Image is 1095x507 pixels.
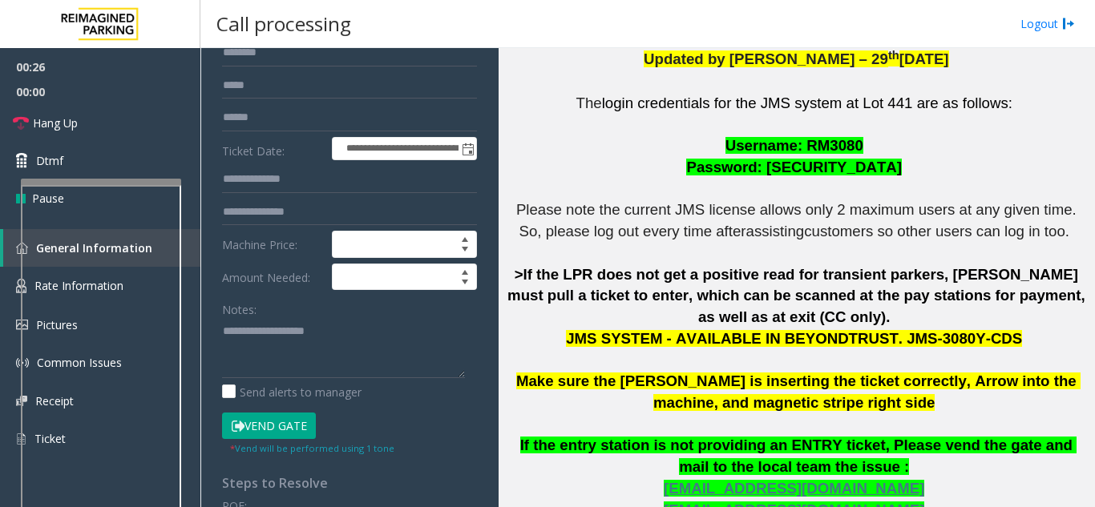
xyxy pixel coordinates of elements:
[230,442,394,454] small: Vend will be performed using 1 tone
[566,330,1022,347] span: JMS SYSTEM - AVAILABLE IN BEYONDTRUST. JMS-3080Y-CDS
[222,476,477,491] h4: Steps to Resolve
[520,437,1077,475] span: If the entry station is not providing an ENTRY ticket, Please vend the gate and mail to the local...
[664,480,924,497] span: [EMAIL_ADDRESS][DOMAIN_NAME]
[454,277,476,290] span: Decrease value
[3,229,200,267] a: General Information
[16,242,28,254] img: 'icon'
[804,223,1069,239] span: customers so other users can log in too.
[218,231,328,258] label: Machine Price:
[516,201,1081,239] span: Please note the current JMS license allows only 2 maximum users at any given time. So, please log...
[516,372,1081,411] span: Make sure the [PERSON_NAME] is inserting the ticket correctly, Arrow into the machine, and magnet...
[899,50,949,67] span: [DATE]
[746,223,805,239] span: assisting
[222,412,316,440] button: Vend Gate
[576,95,602,111] span: The
[1020,15,1075,32] a: Logout
[16,396,27,406] img: 'icon'
[454,264,476,277] span: Increase value
[888,49,899,62] span: th
[16,320,28,330] img: 'icon'
[16,279,26,293] img: 'icon'
[1062,15,1075,32] img: logout
[686,159,901,175] span: Password: [SECURITY_DATA]
[454,231,476,244] span: Increase value
[644,50,888,67] span: Updated by [PERSON_NAME] – 29
[208,4,359,43] h3: Call processing
[218,137,328,161] label: Ticket Date:
[459,138,476,160] span: Toggle popup
[218,264,328,291] label: Amount Needed:
[725,137,863,154] span: Username: RM3080
[16,432,26,446] img: 'icon'
[664,483,924,496] a: [EMAIL_ADDRESS][DOMAIN_NAME]
[454,244,476,257] span: Decrease value
[36,152,63,169] span: Dtmf
[222,384,362,400] label: Send alerts to manager
[602,95,1012,111] span: login credentials for the JMS system at Lot 441 are as follows:
[16,356,29,369] img: 'icon'
[222,296,257,318] label: Notes:
[33,115,78,131] span: Hang Up
[507,266,1089,325] span: >If the LPR does not get a positive read for transient parkers, [PERSON_NAME] must pull a ticket ...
